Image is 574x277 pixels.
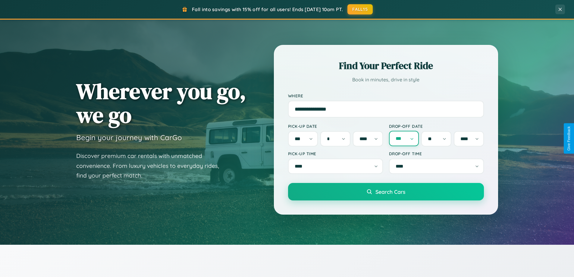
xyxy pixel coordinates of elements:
h1: Wherever you go, we go [76,79,246,127]
h2: Find Your Perfect Ride [288,59,484,72]
span: Search Cars [375,188,405,195]
label: Pick-up Date [288,124,383,129]
p: Book in minutes, drive in style [288,75,484,84]
p: Discover premium car rentals with unmatched convenience. From luxury vehicles to everyday rides, ... [76,151,227,181]
div: Give Feedback [567,126,571,151]
button: FALL15 [347,4,373,14]
label: Where [288,93,484,98]
h3: Begin your journey with CarGo [76,133,182,142]
label: Drop-off Time [389,151,484,156]
button: Search Cars [288,183,484,200]
span: Fall into savings with 15% off for all users! Ends [DATE] 10am PT. [192,6,343,12]
label: Drop-off Date [389,124,484,129]
label: Pick-up Time [288,151,383,156]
